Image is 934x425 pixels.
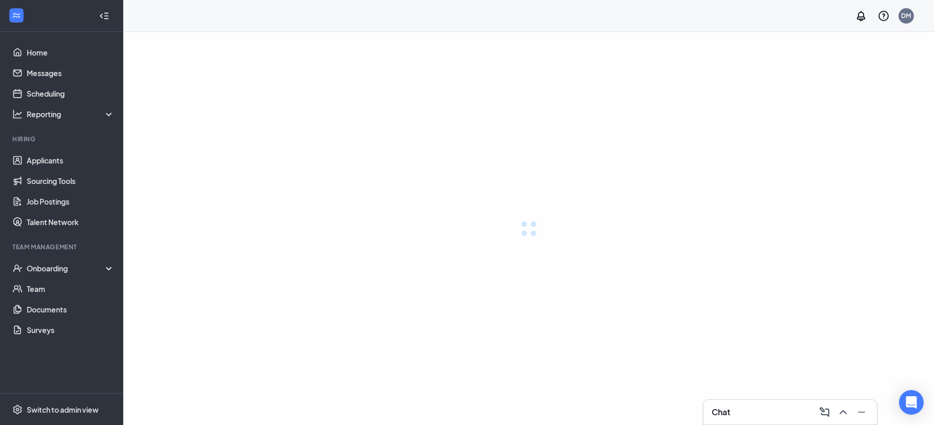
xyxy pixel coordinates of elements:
[837,406,849,418] svg: ChevronUp
[815,404,832,420] button: ComposeMessage
[12,404,23,415] svg: Settings
[27,279,115,299] a: Team
[852,404,869,420] button: Minimize
[27,404,99,415] div: Switch to admin view
[11,10,22,21] svg: WorkstreamLogo
[27,320,115,340] a: Surveys
[27,191,115,212] a: Job Postings
[12,243,112,251] div: Team Management
[12,109,23,119] svg: Analysis
[27,83,115,104] a: Scheduling
[27,212,115,232] a: Talent Network
[834,404,850,420] button: ChevronUp
[712,406,730,418] h3: Chat
[27,42,115,63] a: Home
[99,11,109,21] svg: Collapse
[855,10,867,22] svg: Notifications
[27,171,115,191] a: Sourcing Tools
[27,63,115,83] a: Messages
[27,150,115,171] a: Applicants
[27,109,115,119] div: Reporting
[27,299,115,320] a: Documents
[12,263,23,273] svg: UserCheck
[27,263,115,273] div: Onboarding
[902,11,911,20] div: DM
[855,406,868,418] svg: Minimize
[818,406,831,418] svg: ComposeMessage
[878,10,890,22] svg: QuestionInfo
[12,135,112,143] div: Hiring
[899,390,924,415] div: Open Intercom Messenger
